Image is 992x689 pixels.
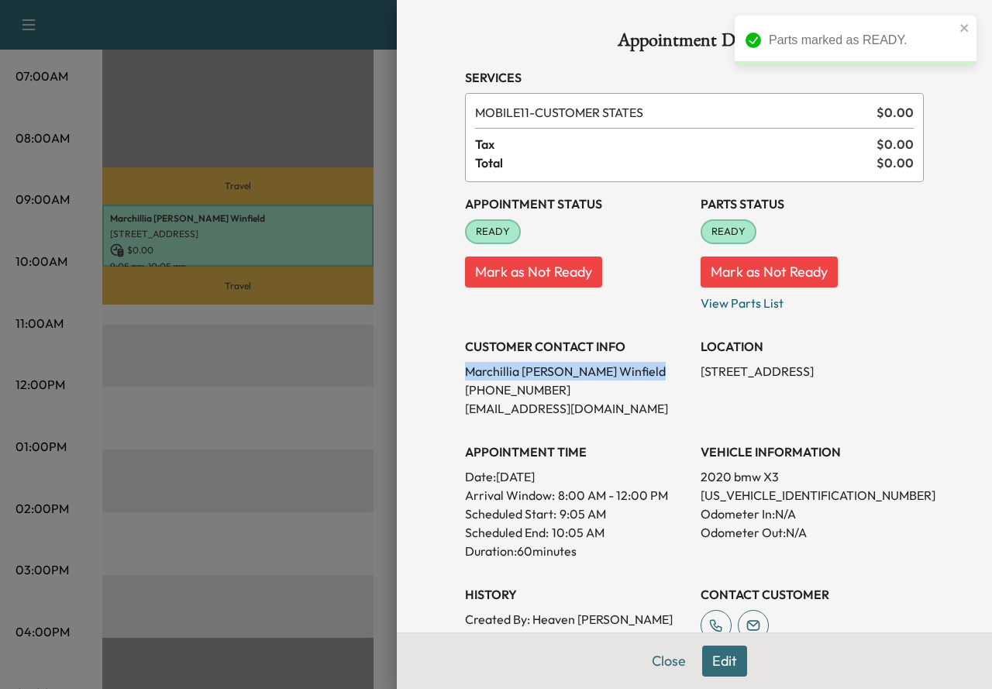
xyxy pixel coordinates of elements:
[465,399,688,418] p: [EMAIL_ADDRESS][DOMAIN_NAME]
[959,22,970,34] button: close
[701,337,924,356] h3: LOCATION
[465,523,549,542] p: Scheduled End:
[465,31,924,56] h1: Appointment Details
[558,486,668,505] span: 8:00 AM - 12:00 PM
[465,257,602,288] button: Mark as Not Ready
[465,585,688,604] h3: History
[877,135,914,153] span: $ 0.00
[701,505,924,523] p: Odometer In: N/A
[465,629,688,647] p: Created At : [DATE] 12:40:30 PM
[560,505,606,523] p: 9:05 AM
[701,288,924,312] p: View Parts List
[465,505,556,523] p: Scheduled Start:
[701,443,924,461] h3: VEHICLE INFORMATION
[475,103,870,122] span: CUSTOMER STATES
[702,224,755,239] span: READY
[877,103,914,122] span: $ 0.00
[701,467,924,486] p: 2020 bmw X3
[642,646,696,677] button: Close
[465,443,688,461] h3: APPOINTMENT TIME
[465,486,688,505] p: Arrival Window:
[552,523,604,542] p: 10:05 AM
[465,362,688,381] p: Marchillia [PERSON_NAME] Winfield
[475,153,877,172] span: Total
[701,362,924,381] p: [STREET_ADDRESS]
[701,585,924,604] h3: CONTACT CUSTOMER
[701,486,924,505] p: [US_VEHICLE_IDENTIFICATION_NUMBER]
[465,381,688,399] p: [PHONE_NUMBER]
[701,257,838,288] button: Mark as Not Ready
[701,195,924,213] h3: Parts Status
[465,195,688,213] h3: Appointment Status
[465,68,924,87] h3: Services
[465,610,688,629] p: Created By : Heaven [PERSON_NAME]
[475,135,877,153] span: Tax
[701,523,924,542] p: Odometer Out: N/A
[702,646,747,677] button: Edit
[467,224,519,239] span: READY
[877,153,914,172] span: $ 0.00
[465,542,688,560] p: Duration: 60 minutes
[769,31,955,50] div: Parts marked as READY.
[465,467,688,486] p: Date: [DATE]
[465,337,688,356] h3: CUSTOMER CONTACT INFO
